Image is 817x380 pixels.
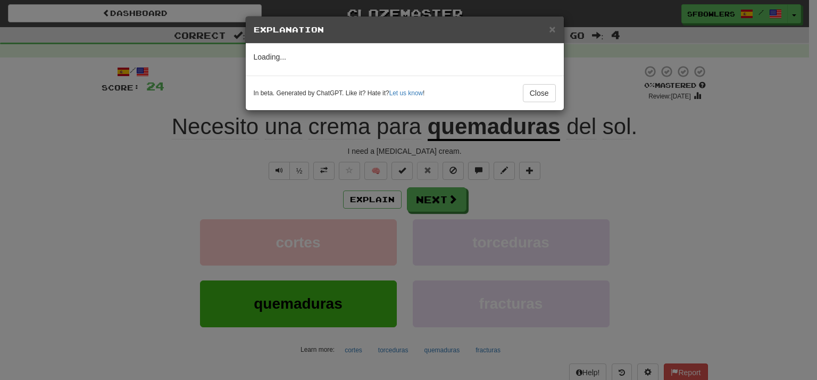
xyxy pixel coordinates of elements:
button: Close [549,23,555,35]
small: In beta. Generated by ChatGPT. Like it? Hate it? ! [254,89,425,98]
p: Loading... [254,52,556,62]
span: × [549,23,555,35]
button: Close [523,84,556,102]
h5: Explanation [254,24,556,35]
a: Let us know [389,89,423,97]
